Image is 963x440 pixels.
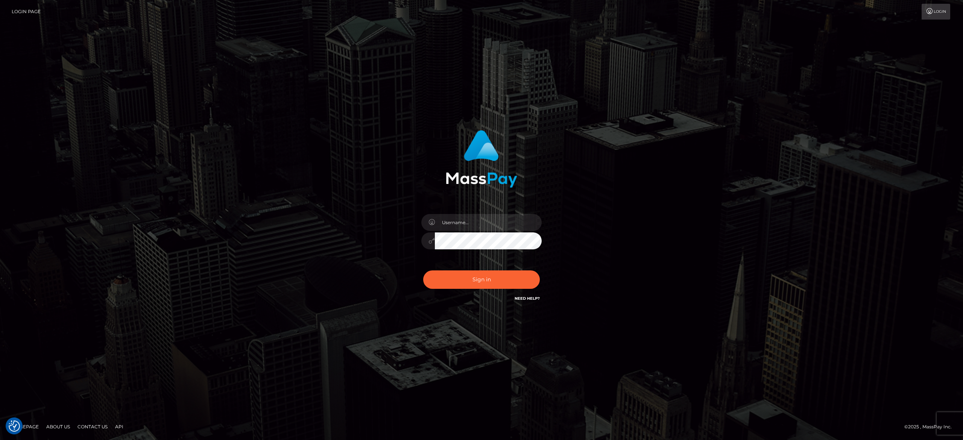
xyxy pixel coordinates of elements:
input: Username... [435,214,542,231]
a: API [112,421,126,432]
a: Login Page [12,4,41,20]
a: Need Help? [515,296,540,301]
a: Login [922,4,950,20]
a: Contact Us [74,421,111,432]
a: Homepage [8,421,42,432]
button: Sign in [423,270,540,289]
a: About Us [43,421,73,432]
img: Revisit consent button [9,420,20,432]
img: MassPay Login [446,130,517,188]
div: © 2025 , MassPay Inc. [904,423,957,431]
button: Consent Preferences [9,420,20,432]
